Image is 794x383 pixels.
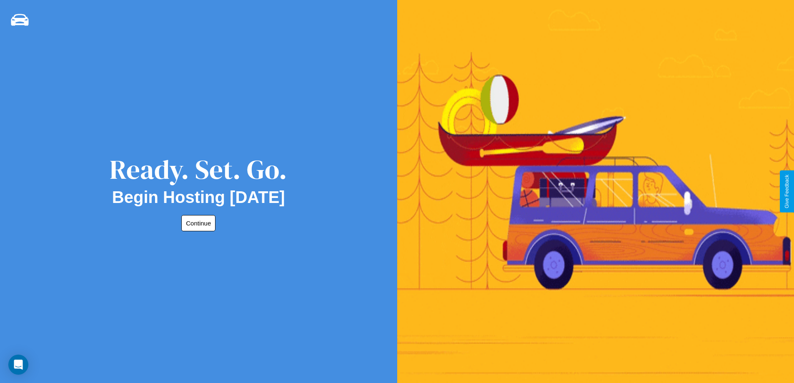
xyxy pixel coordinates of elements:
[110,151,287,188] div: Ready. Set. Go.
[181,215,215,231] button: Continue
[112,188,285,207] h2: Begin Hosting [DATE]
[784,175,790,208] div: Give Feedback
[8,355,28,375] div: Open Intercom Messenger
